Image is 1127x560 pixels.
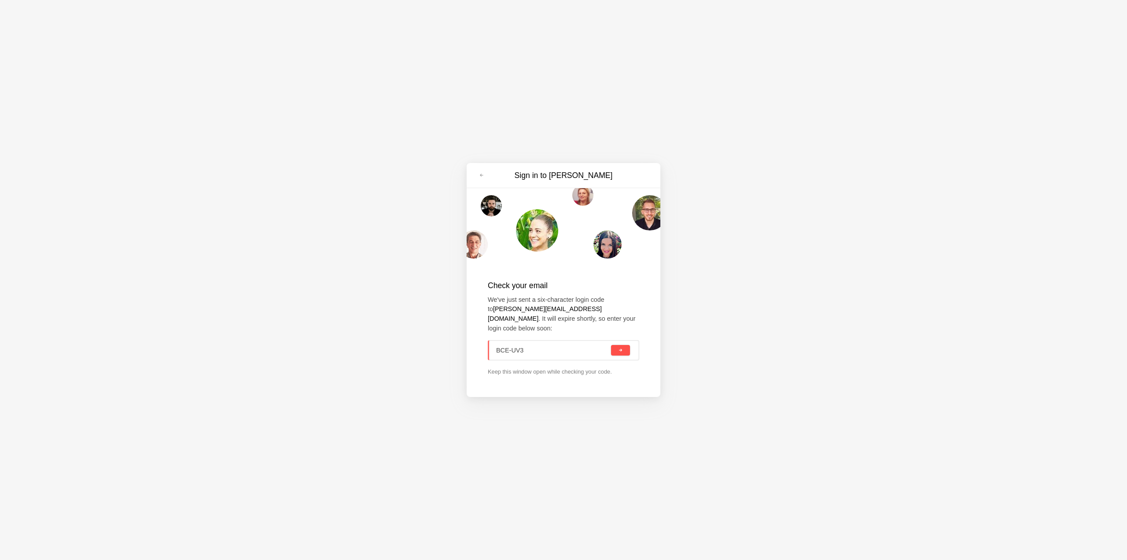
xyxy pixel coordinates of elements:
[488,295,639,333] p: We've just sent a six-character login code to . It will expire shortly, so enter your login code ...
[488,305,602,322] strong: [PERSON_NAME][EMAIL_ADDRESS][DOMAIN_NAME]
[496,341,609,360] input: XXX-XXX
[490,170,637,181] h3: Sign in to [PERSON_NAME]
[488,280,639,291] h2: Check your email
[488,367,639,376] p: Keep this window open while checking your code.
